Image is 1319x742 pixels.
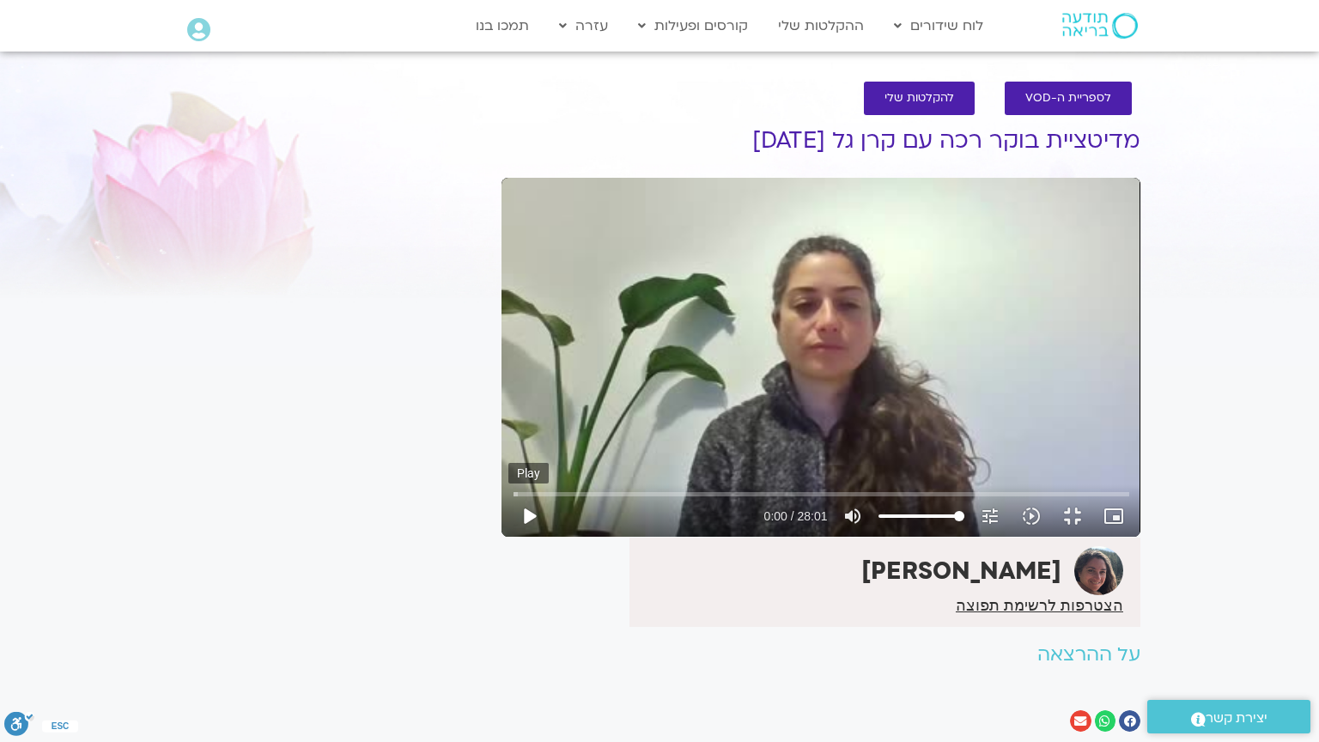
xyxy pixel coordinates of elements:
[1119,710,1140,732] div: שיתוף ב facebook
[1062,13,1138,39] img: תודעה בריאה
[884,92,954,105] span: להקלטות שלי
[1206,707,1267,730] span: יצירת קשר
[1025,92,1111,105] span: לספריית ה-VOD
[501,128,1140,154] h1: מדיטציית בוקר רכה עם קרן גל [DATE]
[1074,546,1123,595] img: קרן גל
[550,9,617,42] a: עזרה
[861,555,1061,587] strong: [PERSON_NAME]
[501,644,1140,666] h2: על ההרצאה
[864,82,975,115] a: להקלטות שלי
[467,9,538,42] a: תמכו בנו
[1147,700,1310,733] a: יצירת קשר
[956,598,1123,613] a: הצטרפות לרשימת תפוצה
[1005,82,1132,115] a: לספריית ה-VOD
[769,9,872,42] a: ההקלטות שלי
[1095,710,1116,732] div: שיתוף ב whatsapp
[1070,710,1091,732] div: שיתוף ב email
[629,9,757,42] a: קורסים ופעילות
[885,9,992,42] a: לוח שידורים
